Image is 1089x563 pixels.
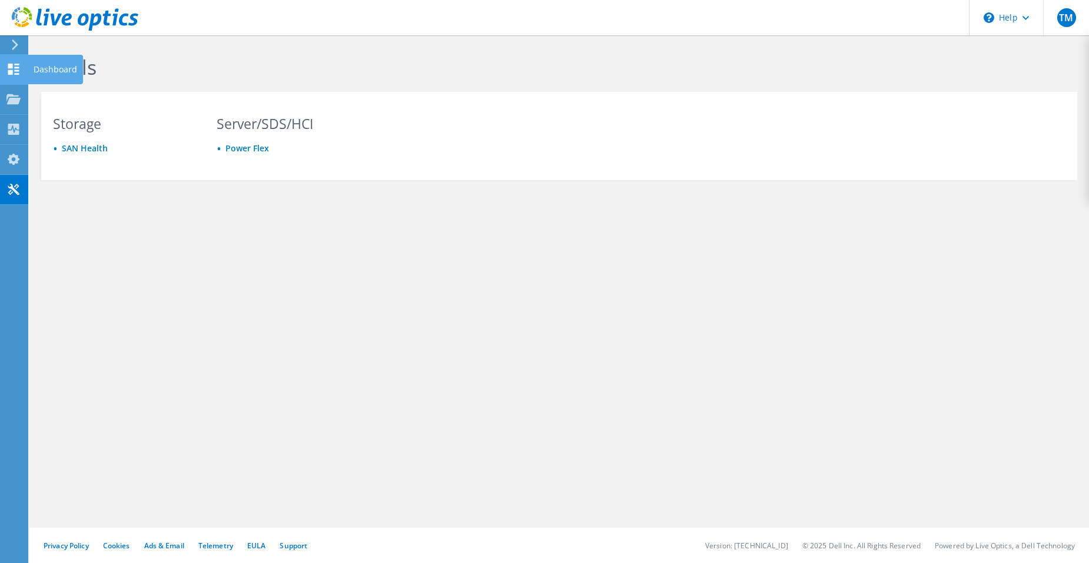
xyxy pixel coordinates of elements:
a: Support [280,541,307,551]
a: Privacy Policy [44,541,89,551]
h1: Tools [47,55,842,80]
a: Telemetry [198,541,233,551]
a: SAN Health [62,143,108,154]
div: Dashboard [28,55,83,84]
span: TM [1057,8,1076,27]
a: Power Flex [225,143,269,154]
a: Cookies [103,541,130,551]
li: Version: [TECHNICAL_ID] [705,541,788,551]
h3: Server/SDS/HCI [217,117,358,130]
h3: Storage [53,117,194,130]
svg: \n [984,12,994,23]
li: Powered by Live Optics, a Dell Technology [935,541,1075,551]
a: Ads & Email [144,541,184,551]
a: EULA [247,541,265,551]
li: © 2025 Dell Inc. All Rights Reserved [802,541,921,551]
